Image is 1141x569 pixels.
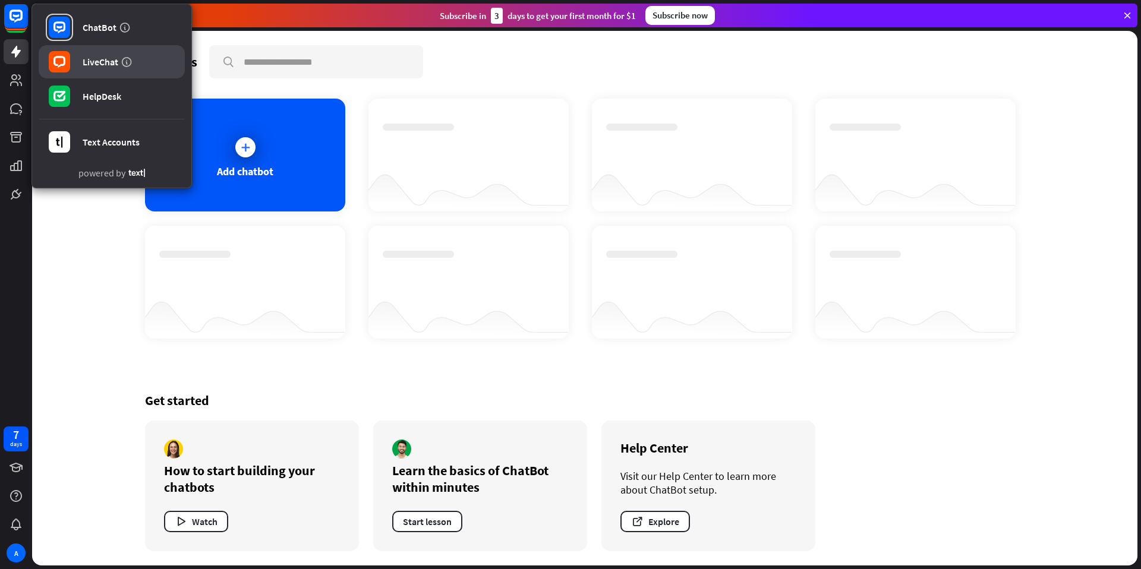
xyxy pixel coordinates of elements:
button: Watch [164,511,228,532]
img: author [392,440,411,459]
div: 3 [491,8,503,24]
div: Get started [145,392,1025,409]
img: author [164,440,183,459]
div: A [7,543,26,562]
div: Help Center [620,440,796,456]
button: Open LiveChat chat widget [10,5,45,40]
div: 7 [13,429,19,440]
button: Explore [620,511,690,532]
button: Start lesson [392,511,462,532]
div: days [10,440,22,448]
div: How to start building your chatbots [164,462,340,495]
div: Visit our Help Center to learn more about ChatBot setup. [620,469,796,497]
a: 7 days [4,426,29,451]
div: Subscribe now [645,6,715,25]
div: Add chatbot [217,165,273,178]
div: Learn the basics of ChatBot within minutes [392,462,568,495]
div: Subscribe in days to get your first month for $1 [440,8,636,24]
